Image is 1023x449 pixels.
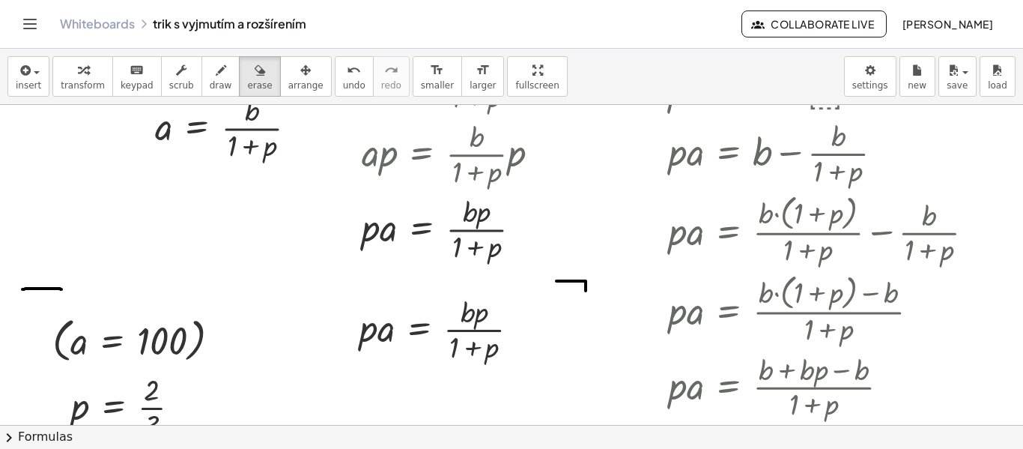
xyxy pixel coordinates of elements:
button: erase [239,56,280,97]
i: undo [347,61,361,79]
button: Toggle navigation [18,12,42,36]
button: format_sizesmaller [413,56,462,97]
span: new [908,80,926,91]
span: save [947,80,968,91]
button: fullscreen [507,56,567,97]
button: new [899,56,935,97]
span: undo [343,80,365,91]
span: [PERSON_NAME] [902,17,993,31]
button: arrange [280,56,332,97]
button: load [980,56,1016,97]
span: fullscreen [515,80,559,91]
i: keyboard [130,61,144,79]
span: load [988,80,1007,91]
span: erase [247,80,272,91]
span: insert [16,80,41,91]
span: larger [470,80,496,91]
span: smaller [421,80,454,91]
button: undoundo [335,56,374,97]
i: redo [384,61,398,79]
button: settings [844,56,896,97]
span: draw [210,80,232,91]
span: transform [61,80,105,91]
span: Collaborate Live [754,17,874,31]
a: Whiteboards [60,16,135,31]
button: save [938,56,977,97]
button: redoredo [373,56,410,97]
i: format_size [430,61,444,79]
span: settings [852,80,888,91]
button: keyboardkeypad [112,56,162,97]
button: [PERSON_NAME] [890,10,1005,37]
button: scrub [161,56,202,97]
span: arrange [288,80,324,91]
span: keypad [121,80,154,91]
i: format_size [476,61,490,79]
button: transform [52,56,113,97]
button: format_sizelarger [461,56,504,97]
button: insert [7,56,49,97]
span: redo [381,80,401,91]
button: draw [201,56,240,97]
span: scrub [169,80,194,91]
button: Collaborate Live [741,10,887,37]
